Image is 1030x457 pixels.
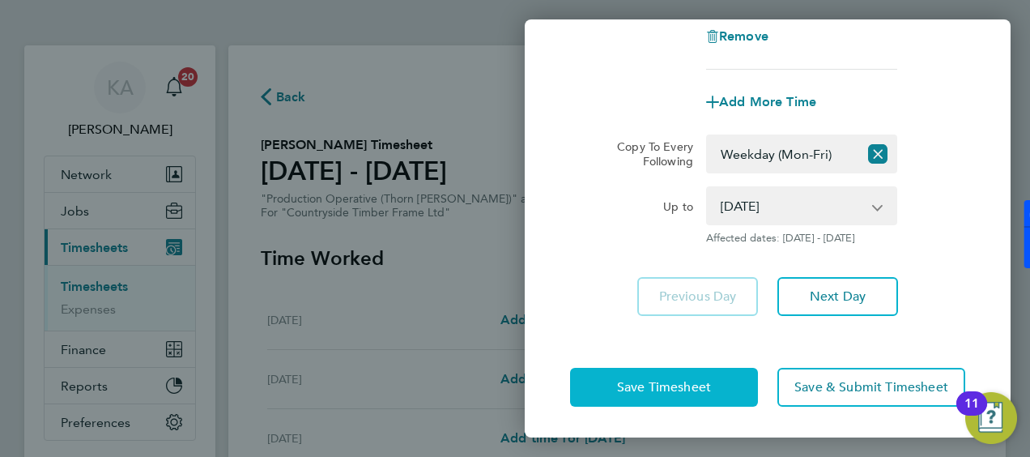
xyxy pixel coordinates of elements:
[706,96,816,109] button: Add More Time
[617,379,711,395] span: Save Timesheet
[965,392,1017,444] button: Open Resource Center, 11 new notifications
[777,277,898,316] button: Next Day
[794,379,948,395] span: Save & Submit Timesheet
[810,288,866,305] span: Next Day
[719,94,816,109] span: Add More Time
[868,136,887,172] button: Reset selection
[570,368,758,407] button: Save Timesheet
[706,30,768,43] button: Remove
[719,28,768,44] span: Remove
[706,232,897,245] span: Affected dates: [DATE] - [DATE]
[663,199,693,219] label: Up to
[964,404,979,425] div: 11
[604,139,693,169] label: Copy To Every Following
[777,368,965,407] button: Save & Submit Timesheet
